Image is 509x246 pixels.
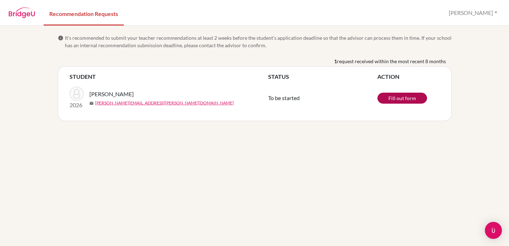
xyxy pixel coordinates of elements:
div: Open Intercom Messenger [485,222,502,239]
span: mail [89,101,94,105]
span: request received within the most recent 8 months [337,58,446,65]
button: [PERSON_NAME] [446,6,500,20]
th: ACTION [377,72,440,81]
span: info [58,35,63,41]
span: [PERSON_NAME] [89,90,134,98]
span: It’s recommended to submit your teacher recommendations at least 2 weeks before the student’s app... [65,34,452,49]
img: BridgeU logo [9,7,35,18]
img: Ordaz, Sarah [70,87,84,101]
b: 1 [334,58,337,65]
th: STATUS [268,72,377,81]
th: STUDENT [70,72,268,81]
span: To be started [268,94,300,101]
p: 2026 [70,101,84,109]
a: [PERSON_NAME][EMAIL_ADDRESS][PERSON_NAME][DOMAIN_NAME] [95,100,234,106]
a: Fill out form [377,93,427,104]
a: Recommendation Requests [44,1,124,26]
